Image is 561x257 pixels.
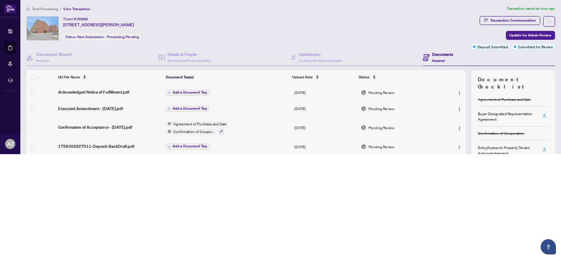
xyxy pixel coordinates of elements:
[167,59,211,63] span: 3/3 Required Fields Completed
[458,91,462,95] img: Logo
[173,145,207,148] span: Add a Document Tag
[458,126,462,130] img: Logo
[455,105,463,113] button: Logo
[480,16,540,25] button: Transaction Communication
[164,70,290,85] th: Document Tag(s)
[36,52,72,58] h4: Transaction Wizard
[292,138,359,155] td: [DATE]
[507,6,555,12] article: Transaction saved an hour ago
[63,22,134,28] span: [STREET_ADDRESS][PERSON_NAME]
[32,7,58,11] span: Deal Processing
[509,31,551,39] span: Update for Admin Review
[171,129,216,134] span: Confirmation of Cooperation
[173,91,207,94] span: Add a Document Tag
[478,76,549,91] span: Document Checklist
[518,44,553,50] span: Submitted for Review
[168,146,170,148] span: plus
[361,125,366,130] img: Document Status
[26,7,30,11] span: home
[368,90,394,95] span: Pending Review
[60,6,61,12] li: /
[292,101,359,117] td: [DATE]
[458,145,462,149] img: Logo
[290,70,357,85] th: Upload Date
[506,31,555,40] button: Update for Admin Review
[490,17,536,25] div: Transaction Communication
[368,125,394,130] span: Pending Review
[458,107,462,111] img: Logo
[63,7,90,11] span: View Transaction
[63,16,88,22] div: Ticket #:
[58,106,123,112] span: Executed Amendment - [DATE].pdf
[478,145,537,156] div: Entry/Access to Property Tenant Acknowledgement
[166,144,209,149] button: Add a Document Tag
[36,59,49,63] span: Required
[299,52,342,58] h4: Commission
[166,90,209,96] button: Add a Document Tag
[477,44,508,50] span: Deposit Submitted
[58,75,80,80] span: (4) File Name
[168,91,170,94] span: plus
[7,141,14,148] span: AZ
[432,52,453,58] h4: Documents
[63,33,141,41] div: Status:
[58,124,132,130] span: Confirmation of Acceptance - [DATE].pdf
[368,144,394,149] span: Pending Review
[58,89,129,95] span: Acknowledged Notice of Fulfillment.pdf
[547,19,551,23] span: ellipsis
[166,106,209,112] button: Add a Document Tag
[168,108,170,110] span: plus
[361,106,366,111] img: Document Status
[361,144,366,149] img: Document Status
[77,17,88,22] span: 50468
[357,70,441,85] th: Status
[58,144,134,149] span: 1756302927511-Deposit-BankDraft.pdf
[455,88,463,97] button: Logo
[166,129,171,134] img: Status Icon
[432,59,445,63] span: Required
[4,4,17,13] img: logo
[292,117,359,138] td: [DATE]
[166,121,229,135] button: Status IconAgreement of Purchase and SaleStatus IconConfirmation of Cooperation
[173,107,207,111] span: Add a Document Tag
[541,239,556,254] button: Open asap
[166,89,209,96] button: Add a Document Tag
[478,97,531,102] div: Agreement of Purchase and Sale
[166,121,171,127] img: Status Icon
[171,121,229,127] span: Agreement of Purchase and Sale
[56,70,164,85] th: (4) File Name
[455,143,463,151] button: Logo
[359,75,369,80] span: Status
[27,17,59,40] img: IMG-E12278128_1.jpg
[167,52,211,58] h4: Details & People
[478,130,525,136] div: Confirmation of Cooperation
[292,75,313,80] span: Upload Date
[361,90,366,95] img: Document Status
[478,111,537,122] div: Buyer Designated Representation Agreement
[299,59,342,63] span: 1/1 Required Fields Completed
[292,84,359,100] td: [DATE]
[455,124,463,132] button: Logo
[368,106,394,111] span: Pending Review
[77,35,139,39] span: New Submission - Processing Pending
